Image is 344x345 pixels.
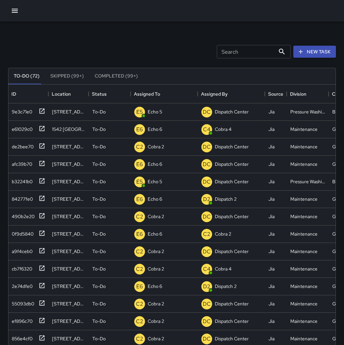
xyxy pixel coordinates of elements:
div: 300 17th Street [52,213,86,220]
p: D2 [203,283,210,291]
div: Division [287,85,329,103]
p: To-Do [92,335,106,342]
div: ef896c70 [9,315,33,325]
p: DC [203,213,211,221]
p: E5 [136,178,143,186]
div: 856e4cf0 [9,333,33,342]
p: To-Do [92,265,106,272]
div: Maintenance [290,161,317,167]
div: e61029c0 [9,123,33,133]
div: Jia [268,283,275,290]
div: Assigned To [131,85,198,103]
p: C2 [136,143,143,151]
div: Jia [268,196,275,202]
div: Maintenance [290,126,317,133]
div: 2e74dfe0 [9,280,33,290]
p: C4 [203,265,210,273]
p: To-Do [92,231,106,237]
div: 449 23rd Street [52,231,86,237]
p: Echo 6 [148,283,162,290]
p: C2 [136,213,143,221]
p: DC [203,143,211,151]
p: DC [203,300,211,308]
div: Assigned To [134,85,160,103]
p: C2 [136,317,143,326]
p: Dispatch Center [215,161,249,167]
p: C2 [136,300,143,308]
p: E5 [136,108,143,116]
button: Skipped (99+) [45,68,89,84]
div: Maintenance [290,283,317,290]
p: Cobra 2 [148,318,164,325]
div: Assigned By [201,85,228,103]
p: E6 [136,283,143,291]
div: Assigned By [198,85,265,103]
div: Jia [268,335,275,342]
p: E6 [136,160,143,168]
div: 401 9th Street [52,143,86,150]
p: Cobra 2 [148,143,164,150]
p: Dispatch Center [215,335,249,342]
div: Jia [268,143,275,150]
div: 505 17th Street [52,178,86,185]
p: C4 [203,126,210,134]
p: Cobra 2 [148,213,164,220]
p: DC [203,248,211,256]
p: C2 [136,248,143,256]
p: DC [203,317,211,326]
p: Echo 6 [148,126,162,133]
p: To-Do [92,161,106,167]
div: 55093db0 [9,298,34,307]
p: Cobra 2 [148,335,164,342]
p: Dispatch Center [215,318,249,325]
div: 1500 Broadway [52,161,86,167]
button: To-Do (72) [8,68,45,84]
div: Division [290,85,306,103]
div: de2bee70 [9,141,34,150]
div: afc39b70 [9,158,32,167]
p: DC [203,178,211,186]
p: Dispatch Center [215,213,249,220]
p: Dispatch 2 [215,283,237,290]
p: E6 [136,195,143,203]
p: DC [203,160,211,168]
p: Echo 6 [148,196,162,202]
p: DC [203,108,211,116]
div: Location [48,85,89,103]
div: ID [8,85,48,103]
div: 1542 Broadway [52,126,86,133]
div: Jia [268,178,275,185]
div: Maintenance [290,196,317,202]
div: 490b2e20 [9,210,35,220]
div: Maintenance [290,335,317,342]
button: Completed (99+) [89,68,143,84]
div: 824 Franklin Street [52,335,86,342]
p: E6 [136,230,143,238]
div: Jia [268,108,275,115]
div: Jia [268,213,275,220]
div: Jia [268,231,275,237]
div: 9e3c71e0 [9,106,32,115]
p: Cobra 2 [148,300,164,307]
p: To-Do [92,213,106,220]
div: Maintenance [290,248,317,255]
p: To-Do [92,318,106,325]
div: 415 24th Street [52,248,86,255]
div: Source [265,85,287,103]
div: Jia [268,161,275,167]
div: Jia [268,126,275,133]
button: New Task [293,46,336,58]
div: 1900 Telegraph Avenue [52,318,86,325]
div: 0f9d5840 [9,228,34,237]
p: E6 [136,126,143,134]
p: To-Do [92,196,106,202]
div: 1701 Broadway [52,300,86,307]
p: To-Do [92,143,106,150]
p: Cobra 2 [148,248,164,255]
p: C2 [136,265,143,273]
p: Cobra 4 [215,126,232,133]
p: Dispatch Center [215,108,249,115]
p: To-Do [92,283,106,290]
p: Dispatch Center [215,178,249,185]
div: 146 Grand Avenue [52,108,86,115]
